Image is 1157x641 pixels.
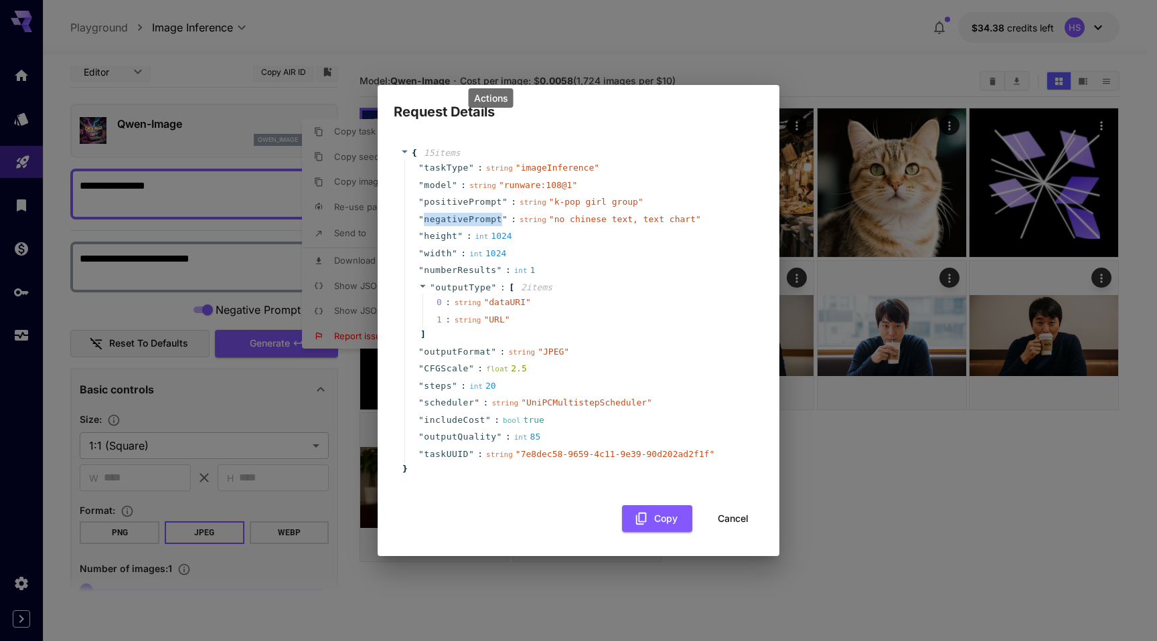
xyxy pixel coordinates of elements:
span: " 7e8dec58-9659-4c11-9e39-90d202ad2f1f " [516,449,714,459]
span: " [430,282,435,292]
span: positivePrompt [424,195,502,209]
span: : [511,213,516,226]
span: 15 item s [424,148,461,158]
span: " [418,415,424,425]
span: { [412,147,417,160]
span: : [500,281,506,294]
span: : [477,161,483,175]
span: string [486,164,513,173]
span: outputType [435,282,491,292]
span: " [418,397,424,407]
span: string [520,198,546,207]
div: true [503,414,544,427]
span: " [418,449,424,459]
span: " [452,180,457,190]
span: 2 item s [521,282,552,292]
span: : [506,264,511,277]
div: 85 [514,430,541,444]
span: int [514,266,528,275]
span: " [418,432,424,442]
div: : [445,296,451,309]
span: " [452,248,457,258]
span: " [485,415,491,425]
span: taskType [424,161,469,175]
span: : [511,195,516,209]
span: " [418,265,424,275]
span: numberResults [424,264,496,277]
span: " runware:108@1 " [499,180,577,190]
div: 1024 [475,230,512,243]
span: : [500,345,506,359]
span: " [474,397,479,407]
span: " k-pop girl group " [549,197,643,207]
span: " [491,347,496,357]
span: float [486,365,508,373]
span: steps [424,379,452,393]
span: : [477,362,483,375]
span: " [497,432,502,442]
span: string [520,215,546,224]
span: includeCost [424,414,485,427]
span: height [424,230,457,243]
button: Copy [622,505,692,533]
span: " [418,381,424,391]
span: CFGScale [424,362,469,375]
span: " [418,231,424,241]
span: " [418,347,424,357]
button: Cancel [703,505,763,533]
div: Actions [469,88,514,108]
span: taskUUID [424,448,469,461]
span: " no chinese text, text chart " [549,214,701,224]
span: ] [418,328,426,341]
span: " [418,197,424,207]
span: " [497,265,502,275]
span: " [418,180,424,190]
span: string [455,298,481,307]
span: " [457,231,463,241]
div: 1 [514,264,536,277]
span: string [508,348,535,357]
div: 20 [469,379,496,393]
span: model [424,179,452,192]
span: 0 [437,296,455,309]
span: : [461,379,466,393]
span: " [452,381,457,391]
span: " [469,163,474,173]
span: bool [503,416,521,425]
span: string [455,316,481,325]
span: int [514,433,528,442]
span: negativePrompt [424,213,502,226]
span: 1 [437,313,455,327]
span: scheduler [424,396,474,409]
span: int [475,232,488,241]
span: string [491,399,518,407]
span: string [486,450,513,459]
span: " [502,214,508,224]
span: " [418,214,424,224]
span: int [469,250,483,258]
span: : [477,448,483,461]
span: : [483,396,489,409]
div: : [445,313,451,327]
span: : [506,430,511,444]
span: " [469,449,474,459]
span: " [469,363,474,373]
span: " UniPCMultistepScheduler " [521,397,652,407]
span: " imageInference " [516,163,599,173]
span: " [418,363,424,373]
span: outputFormat [424,345,491,359]
span: " dataURI " [483,297,530,307]
span: int [469,382,483,391]
span: " JPEG " [538,347,569,357]
span: : [494,414,499,427]
span: " [502,197,508,207]
div: 1024 [469,247,506,260]
span: : [461,179,466,192]
span: string [469,181,496,190]
span: [ [509,281,514,294]
span: " [418,248,424,258]
div: 2.5 [486,362,527,375]
span: } [400,462,408,476]
h2: Request Details [378,85,779,122]
span: " URL " [483,314,510,325]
